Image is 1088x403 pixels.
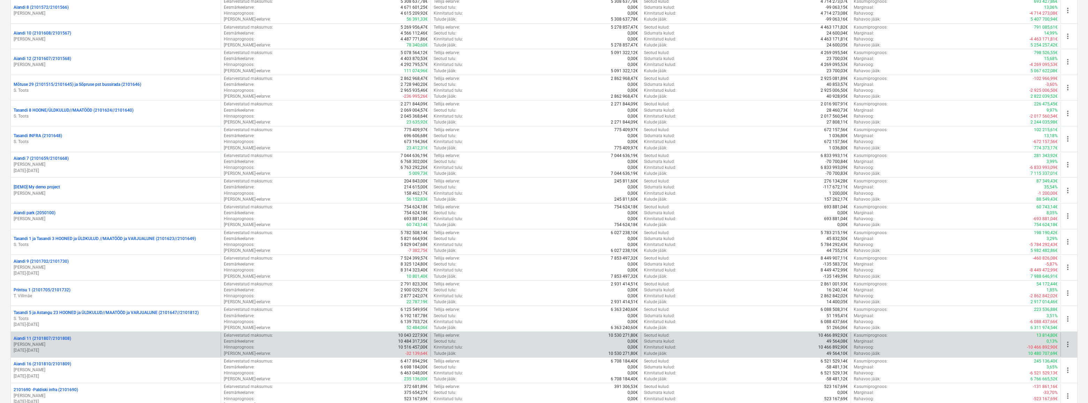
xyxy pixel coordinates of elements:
p: Kinnitatud kulud : [644,165,676,171]
p: Marginaal : [854,107,874,113]
p: Eesmärkeelarve : [224,133,254,139]
p: 0,00€ [627,139,638,145]
p: Eelarvestatud maksumus : [224,76,273,82]
p: 5 067 622,08€ [1030,68,1058,74]
p: Tellija eelarve : [434,153,460,159]
p: 4 463 171,81€ [821,36,848,42]
span: more_vert [1064,315,1072,323]
p: Hinnaprognoos : [224,165,254,171]
p: Rahavoo jääk : [854,171,881,177]
p: 774 373,17€ [1034,145,1058,151]
p: [PERSON_NAME]-eelarve : [224,16,271,22]
p: Rahavoo jääk : [854,16,881,22]
p: 0,00€ [627,133,638,139]
p: 0,00€ [627,36,638,42]
p: 791 085,61€ [1034,24,1058,30]
p: 2 271 844,09€ [611,101,638,107]
p: Sidumata kulud : [644,133,675,139]
p: Kinnitatud kulud : [644,88,676,94]
p: Eesmärkeelarve : [224,30,254,36]
p: Rahavoog : [854,36,874,42]
p: Aiandi 7 (2101659/2101668) [14,156,69,162]
p: Mõtuse 29 (2101515/2101645) ja Sõpruse pst bussirada (2101646) [14,82,141,88]
p: Eesmärkeelarve : [224,82,254,88]
p: Sidumata kulud : [644,107,675,113]
p: Rahavoog : [854,165,874,171]
p: Tulude jääk : [434,42,456,48]
p: Kulude jääk : [644,94,667,99]
span: more_vert [1064,366,1072,374]
div: Mõtuse 29 (2101515/2101645) ja Sõpruse pst bussirada (2101646)S. Toots [14,82,218,94]
div: Aiandi 10 (2101608/2101567)[PERSON_NAME] [14,30,218,42]
p: 4 463 171,82€ [821,24,848,30]
p: 281 343,92€ [1034,153,1058,159]
p: 40 853,57€ [827,82,848,88]
p: 7 044 636,19€ [401,153,428,159]
p: Seotud kulud : [644,50,670,56]
p: Sidumata kulud : [644,56,675,62]
p: Seotud kulud : [644,153,670,159]
p: Rahavoog : [854,139,874,145]
p: S. Toots [14,113,218,119]
p: Marginaal : [854,5,874,10]
p: 5 407 700,94€ [1030,16,1058,22]
p: 27 808,11€ [827,119,848,125]
p: Aiandi 9 (2101702/2101730) [14,259,69,264]
p: Sidumata kulud : [644,30,675,36]
p: 0,00€ [627,10,638,16]
p: Seotud tulu : [434,107,456,113]
p: 775 409,97€ [404,127,428,133]
p: 0,00€ [627,62,638,68]
p: [PERSON_NAME] [14,36,218,42]
p: 111 074,96€ [404,68,428,74]
p: 15,68% [1044,56,1058,62]
p: [DATE] - [DATE] [14,373,218,379]
p: 23 700,03€ [827,68,848,74]
p: 23 635,92€ [406,119,428,125]
p: [DEMO] My demo project [14,184,60,190]
p: -99 063,16€ [825,16,848,22]
p: Tellija eelarve : [434,178,460,184]
p: 5 009,73€ [409,171,428,177]
p: 7 044 636,19€ [611,171,638,177]
p: [PERSON_NAME]-eelarve : [224,94,271,99]
p: Tellija eelarve : [434,50,460,56]
p: Marginaal : [854,133,874,139]
p: 2 271 844,09€ [401,101,428,107]
span: more_vert [1064,32,1072,40]
p: Tulude jääk : [434,171,456,177]
div: Aiandi park (2050100)[PERSON_NAME] [14,210,218,222]
p: Hinnaprognoos : [224,88,254,94]
p: Kasumiprognoos : [854,50,888,56]
p: 2 271 844,09€ [611,119,638,125]
p: Rahavoog : [854,113,874,119]
iframe: Chat Widget [1053,370,1088,403]
p: 2 016 907,91€ [821,101,848,107]
div: [DEMO] My demo project[PERSON_NAME] [14,184,218,196]
p: Seotud tulu : [434,56,456,62]
p: Eelarvestatud maksumus : [224,50,273,56]
p: Seotud tulu : [434,5,456,10]
p: 7 044 636,19€ [611,153,638,159]
p: 2101690 - Paldiski infra (2101690) [14,387,78,393]
p: Tellija eelarve : [434,127,460,133]
p: Hinnaprognoos : [224,10,254,16]
p: 2 862 968,47€ [611,94,638,99]
div: Aiandi 7 (2101659/2101668)[PERSON_NAME][DATE]-[DATE] [14,156,218,173]
div: Printsu 1 (2101705/2101732)T. Villmäe [14,287,218,299]
p: Kulude jääk : [644,145,667,151]
p: 40 928,95€ [827,94,848,99]
p: Tulude jääk : [434,68,456,74]
p: Tulude jääk : [434,119,456,125]
p: 6 833 993,11€ [821,153,848,159]
p: Kinnitatud kulud : [644,113,676,119]
p: [DATE] - [DATE] [14,270,218,276]
p: -3,60% [1045,82,1058,88]
p: Marginaal : [854,159,874,165]
p: 2 925 006,50€ [821,88,848,94]
p: -672 157,56€ [1033,139,1058,145]
span: more_vert [1064,58,1072,66]
p: [DATE] - [DATE] [14,322,218,328]
p: 5 278 857,47€ [611,42,638,48]
p: Eelarvestatud maksumus : [224,127,273,133]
